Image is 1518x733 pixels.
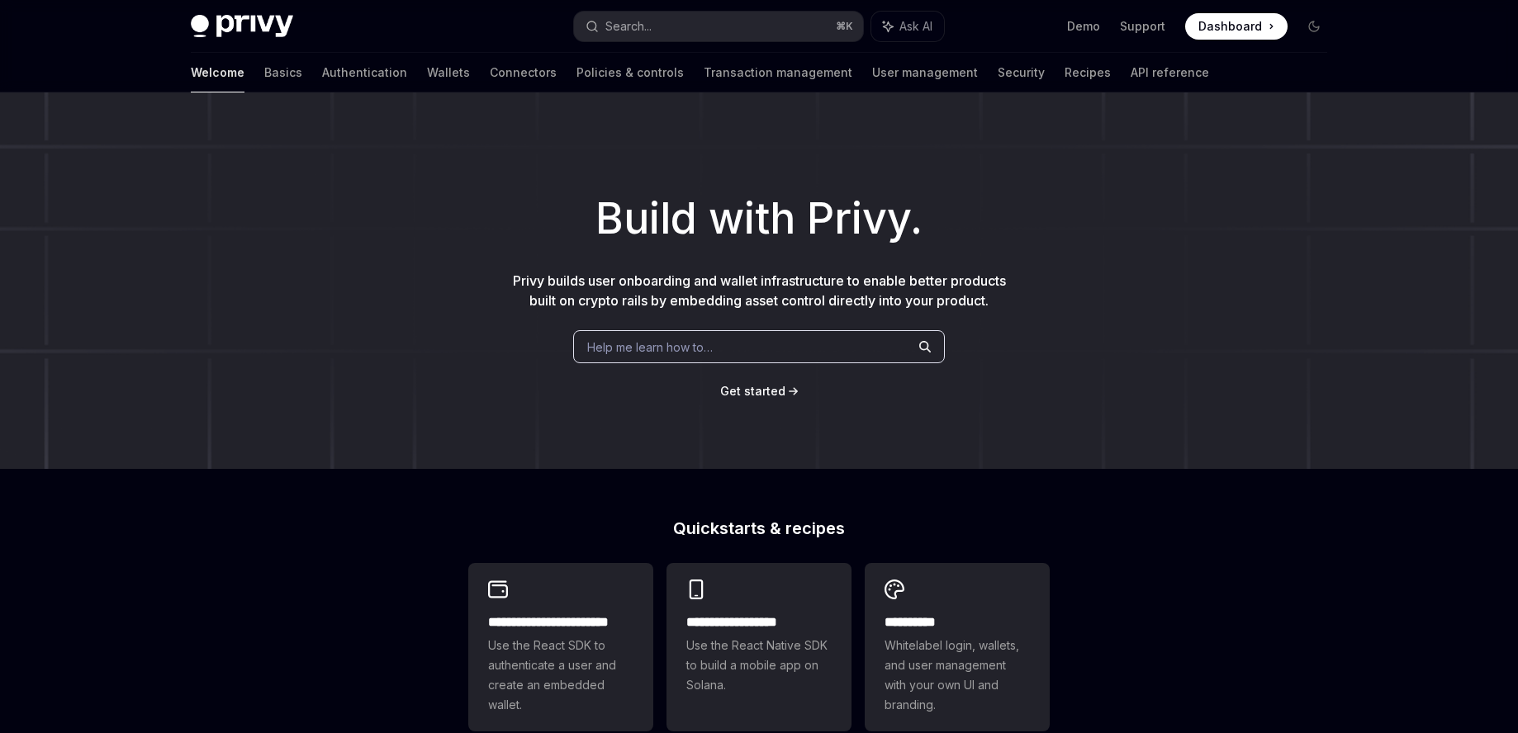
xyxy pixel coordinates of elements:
div: Search... [605,17,652,36]
a: Policies & controls [576,53,684,92]
a: Recipes [1065,53,1111,92]
span: ⌘ K [836,20,853,33]
a: Connectors [490,53,557,92]
button: Search...⌘K [574,12,863,41]
span: Dashboard [1198,18,1262,35]
a: Support [1120,18,1165,35]
span: Ask AI [899,18,932,35]
span: Privy builds user onboarding and wallet infrastructure to enable better products built on crypto ... [513,272,1006,309]
span: Use the React SDK to authenticate a user and create an embedded wallet. [488,636,633,715]
a: **** *****Whitelabel login, wallets, and user management with your own UI and branding. [865,563,1050,731]
button: Ask AI [871,12,944,41]
img: dark logo [191,15,293,38]
a: Transaction management [704,53,852,92]
h1: Build with Privy. [26,187,1492,251]
a: Dashboard [1185,13,1288,40]
span: Help me learn how to… [587,338,713,356]
a: User management [872,53,978,92]
a: Welcome [191,53,244,92]
a: Get started [720,383,785,400]
a: **** **** **** ***Use the React Native SDK to build a mobile app on Solana. [666,563,852,731]
span: Get started [720,384,785,398]
span: Whitelabel login, wallets, and user management with your own UI and branding. [885,636,1030,715]
a: Authentication [322,53,407,92]
h2: Quickstarts & recipes [468,520,1050,537]
button: Toggle dark mode [1301,13,1327,40]
span: Use the React Native SDK to build a mobile app on Solana. [686,636,832,695]
a: Basics [264,53,302,92]
a: Wallets [427,53,470,92]
a: Demo [1067,18,1100,35]
a: Security [998,53,1045,92]
a: API reference [1131,53,1209,92]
